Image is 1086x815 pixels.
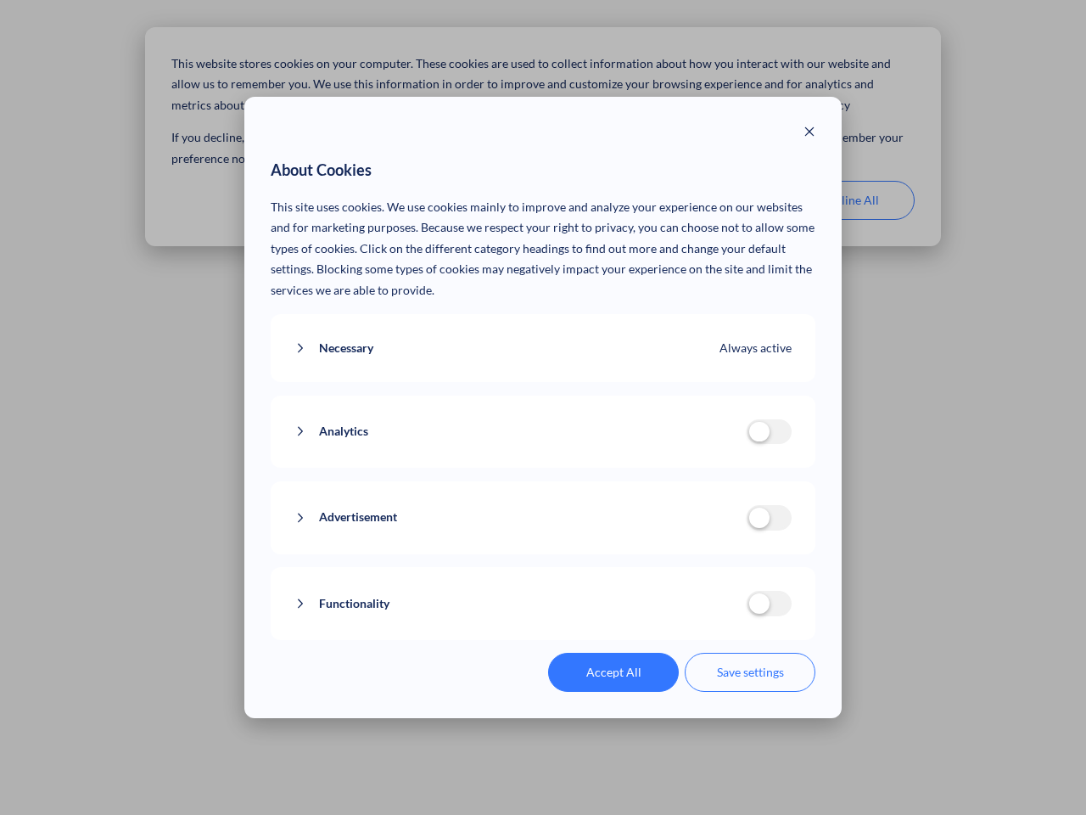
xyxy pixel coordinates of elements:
[294,338,720,359] button: Necessary
[319,507,397,528] span: Advertisement
[294,421,747,442] button: Analytics
[719,338,792,359] span: Always active
[685,653,815,692] button: Save settings
[803,123,815,144] button: Close modal
[319,593,389,615] span: Functionality
[548,653,679,692] button: Accept All
[294,507,747,528] button: Advertisement
[271,197,816,301] p: This site uses cookies. We use cookies mainly to improve and analyze your experience on our websi...
[319,421,368,442] span: Analytics
[294,593,747,615] button: Functionality
[271,157,372,184] span: About Cookies
[319,338,373,359] span: Necessary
